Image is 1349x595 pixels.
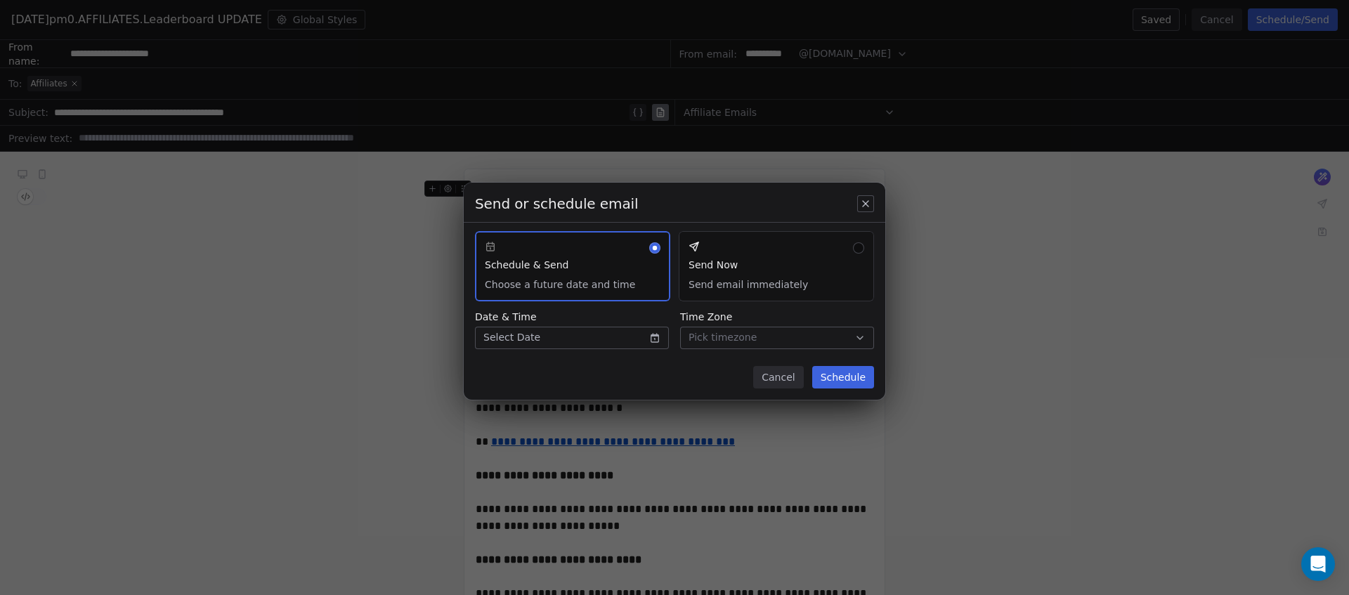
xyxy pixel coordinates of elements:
span: Send or schedule email [475,194,639,214]
span: Time Zone [680,310,874,324]
span: Date & Time [475,310,669,324]
button: Schedule [812,366,874,388]
span: Pick timezone [689,330,757,345]
button: Select Date [475,327,669,349]
button: Pick timezone [680,327,874,349]
span: Select Date [483,330,540,345]
button: Cancel [753,366,803,388]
